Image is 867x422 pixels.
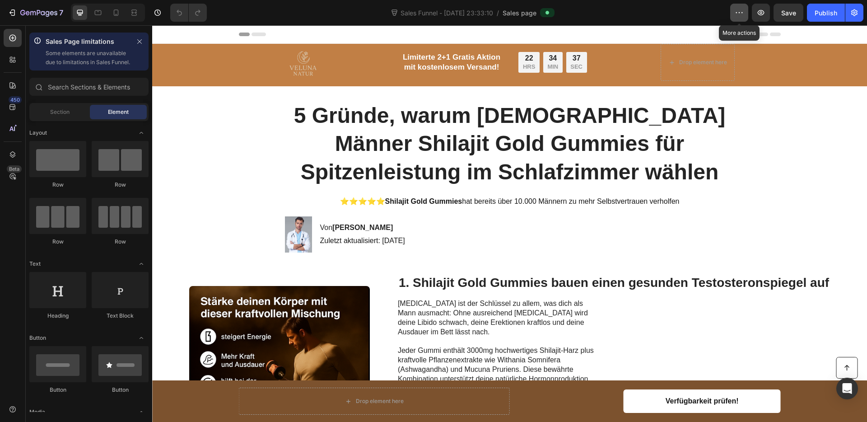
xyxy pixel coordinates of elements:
div: Button [92,386,149,394]
div: Beta [7,165,22,173]
div: Text Block [92,312,149,320]
p: Limiterte 2+1 Gratis Aktion mit kostenlosem Versand! [244,27,355,47]
div: 22 [371,28,383,38]
p: ⭐️⭐️⭐️⭐️⭐️ hat bereits über 10.000 Männern zu mehr Selbstvertrauen verholfen [1,170,714,183]
div: Open Intercom Messenger [836,378,858,399]
span: Save [781,9,796,17]
iframe: Design area [152,25,867,422]
span: Button [29,334,46,342]
span: Toggle open [134,126,149,140]
button: Publish [807,4,845,22]
div: Row [92,181,149,189]
p: HRS [371,38,383,46]
a: Verfügbarkeit prüfen! [471,364,629,388]
p: Sales Page limitations [46,36,131,47]
span: Toggle open [134,257,149,271]
div: Row [29,181,86,189]
img: gempages_584526831462384394-3b444119-3e4e-4c7c-a199-624a435c5554.png [133,19,170,56]
div: Button [29,386,86,394]
button: Save [774,4,803,22]
div: Publish [815,8,837,18]
img: gempages_584526831462384394-75ed732a-f368-4724-9cba-8353c992128e.webp [133,191,160,227]
h2: Von [167,197,254,208]
div: Heading [29,312,86,320]
strong: Shilajit Gold Gummies [233,172,310,180]
span: / [497,8,499,18]
span: Sales Funnel - [DATE] 23:33:10 [399,8,495,18]
div: 450 [9,96,22,103]
p: SEC [418,38,430,46]
p: MIN [395,38,406,46]
span: Layout [29,129,47,137]
span: Section [50,108,70,116]
div: Undo/Redo [170,4,207,22]
strong: 1. Shilajit Gold Gummies bauen einen gesunden Testosteronspiegel auf [247,250,677,264]
p: 7 [59,7,63,18]
div: 34 [395,28,406,38]
span: Toggle open [134,331,149,345]
div: Row [29,238,86,246]
p: Some elements are unavailable due to limitations in Sales Funnel. [46,49,131,67]
div: Drop element here [204,372,252,380]
div: Drop element here [527,33,575,41]
span: Element [108,108,129,116]
span: Text [29,260,41,268]
span: Sales page [503,8,536,18]
span: Media [29,408,45,416]
div: 37 [418,28,430,38]
h1: 5 Gründe, warum [DEMOGRAPHIC_DATA] Männer Shilajit Gold Gummies für Spitzenleistung im Schlafzimm... [133,75,583,162]
p: Zuletzt aktualisiert: [DATE] [168,211,253,220]
p: Verfügbarkeit prüfen! [513,371,587,381]
button: 7 [4,4,67,22]
strong: [PERSON_NAME] [180,198,241,206]
div: Row [92,238,149,246]
input: Search Sections & Elements [29,78,149,96]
